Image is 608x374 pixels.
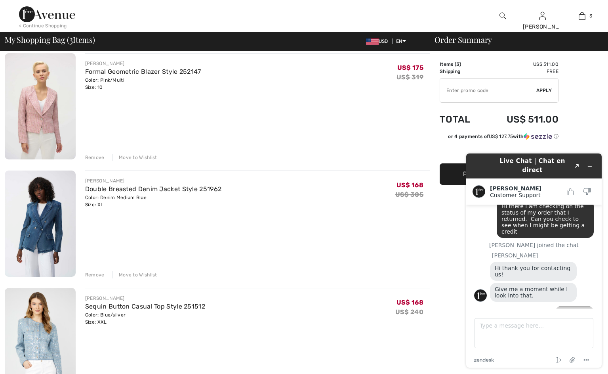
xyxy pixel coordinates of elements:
div: [PERSON_NAME] [85,295,205,302]
div: Remove [85,154,105,161]
td: Shipping [440,68,484,75]
div: Move to Wishlist [112,271,157,278]
div: Color: Pink/Multi Size: 10 [85,77,201,91]
img: My Bag [579,11,585,21]
span: 3 [589,12,592,19]
s: US$ 319 [396,73,423,81]
a: Sequin Button Casual Top Style 251512 [85,303,205,310]
iframe: PayPal-paypal [440,143,558,161]
div: or 4 payments ofUS$ 127.75withSezzle Click to learn more about Sezzle [440,133,558,143]
a: 3 [562,11,601,21]
img: Double Breasted Denim Jacket Style 251962 [5,171,76,277]
div: [PERSON_NAME] [85,60,201,67]
td: Items ( ) [440,61,484,68]
s: US$ 305 [395,191,423,198]
div: Remove [85,271,105,278]
span: 3 [456,61,459,67]
span: US$ 175 [397,64,423,71]
span: US$ 168 [396,299,423,306]
div: Color: Denim Medium Blue Size: XL [85,194,221,208]
div: [PERSON_NAME] [523,23,562,31]
img: Formal Geometric Blazer Style 252147 [5,53,76,159]
a: Double Breasted Denim Jacket Style 251962 [85,185,221,193]
span: Apply [536,87,552,94]
img: 1ère Avenue [19,6,75,22]
iframe: To enrich screen reader interactions, please activate Accessibility in Grammarly extension settings [460,147,608,374]
span: US$ 168 [396,181,423,189]
span: My Shopping Bag ( Items) [5,36,95,44]
img: My Info [539,11,546,21]
input: Promo code [440,79,536,102]
td: Free [484,68,558,75]
td: Total [440,106,484,133]
div: Move to Wishlist [112,154,157,161]
s: US$ 240 [395,308,423,316]
div: or 4 payments of with [448,133,558,140]
img: Sezzle [524,133,552,140]
div: < Continue Shopping [19,22,67,29]
span: US$ 127.75 [489,134,513,139]
div: Order Summary [425,36,603,44]
a: Sign In [539,12,546,19]
img: search the website [499,11,506,21]
span: EN [396,38,406,44]
td: US$ 511.00 [484,61,558,68]
div: Color: Blue/silver Size: XXL [85,311,205,326]
button: Proceed to Payment [440,163,558,185]
span: 3 [69,34,73,44]
td: US$ 511.00 [484,106,558,133]
span: Chat [19,6,35,13]
span: USD [366,38,391,44]
img: US Dollar [366,38,379,45]
a: Formal Geometric Blazer Style 252147 [85,68,201,75]
div: [PERSON_NAME] [85,177,221,184]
